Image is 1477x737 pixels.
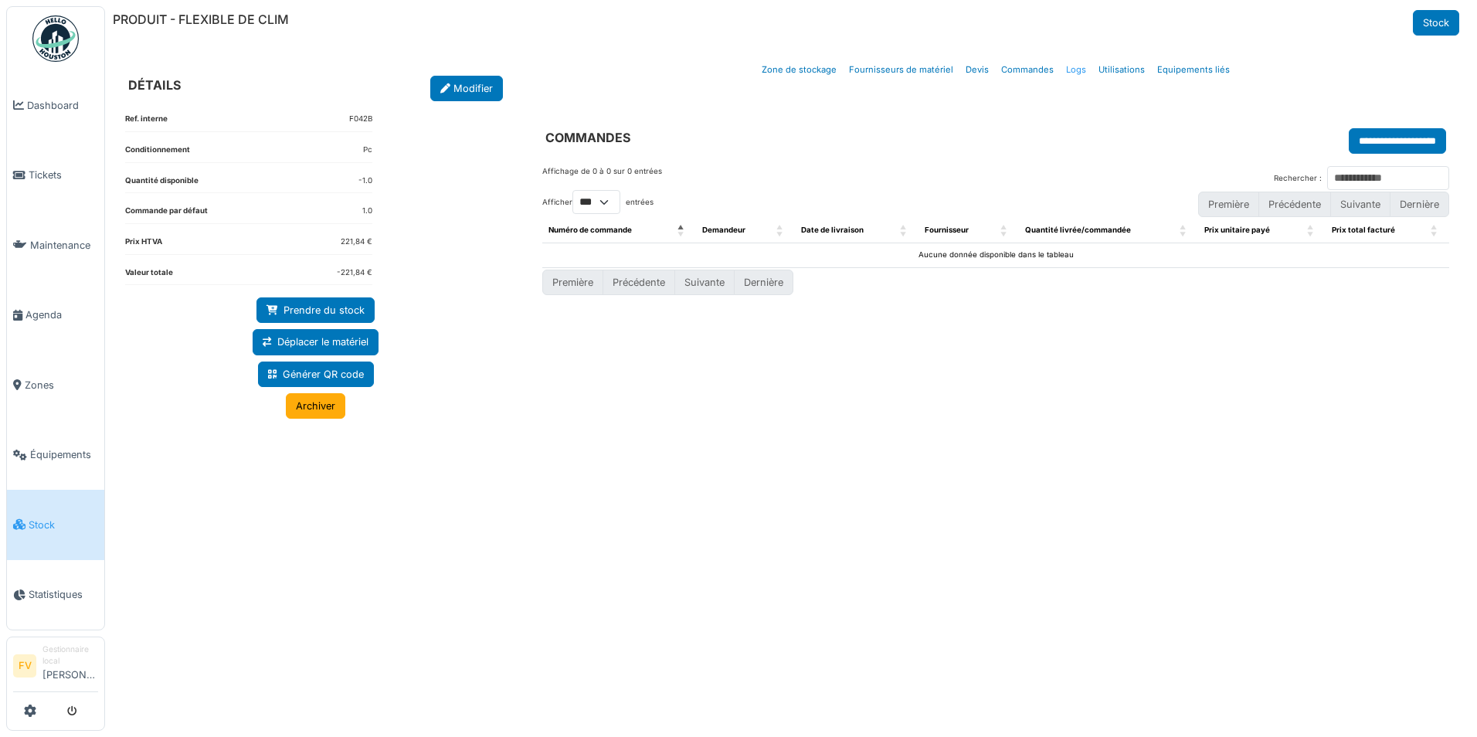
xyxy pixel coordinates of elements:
label: Rechercher : [1274,173,1322,185]
a: Utilisations [1092,52,1151,88]
a: Archiver [286,393,345,419]
span: Demandeur: Activate to sort [776,219,786,243]
span: Équipements [30,447,98,462]
td: Aucune donnée disponible dans le tableau [542,243,1449,268]
dd: F042B [349,114,372,125]
a: Logs [1060,52,1092,88]
a: Commandes [995,52,1060,88]
h6: PRODUIT - FLEXIBLE DE CLIM [113,12,289,27]
dt: Quantité disponible [125,175,199,193]
a: Equipements liés [1151,52,1236,88]
label: Afficher entrées [542,190,654,214]
span: Date de livraison [801,226,864,234]
span: Maintenance [30,238,98,253]
a: Générer QR code [258,362,374,387]
span: Prix total facturé: Activate to sort [1431,219,1440,243]
a: Modifier [430,76,503,101]
a: FV Gestionnaire local[PERSON_NAME] [13,644,98,692]
dd: -221,84 € [337,267,372,279]
span: Fournisseur: Activate to sort [1000,219,1010,243]
dt: Valeur totale [125,267,173,285]
dd: Pc [363,144,372,156]
span: Prix total facturé [1332,226,1395,234]
div: Gestionnaire local [42,644,98,667]
a: Fournisseurs de matériel [843,52,959,88]
span: Statistiques [29,587,98,602]
li: [PERSON_NAME] [42,644,98,688]
dd: 1.0 [362,205,372,217]
span: Fournisseur [925,226,969,234]
dt: Ref. interne [125,114,168,131]
dd: 221,84 € [341,236,372,248]
nav: pagination [542,270,1449,295]
span: Tickets [29,168,98,182]
a: Zone de stockage [755,52,843,88]
a: Tickets [7,141,104,211]
span: Demandeur [702,226,745,234]
select: Afficherentrées [572,190,620,214]
a: Stock [7,490,104,560]
div: Affichage de 0 à 0 sur 0 entrées [542,166,662,190]
dd: -1.0 [358,175,372,187]
a: Équipements [7,420,104,491]
li: FV [13,654,36,678]
nav: pagination [1198,192,1449,217]
span: Prix unitaire payé: Activate to sort [1307,219,1316,243]
img: Badge_color-CXgf-gQk.svg [32,15,79,62]
span: Quantité livrée/commandée [1025,226,1131,234]
span: Zones [25,378,98,392]
dt: Commande par défaut [125,205,208,223]
span: Dashboard [27,98,98,113]
a: Stock [1413,10,1459,36]
a: Dashboard [7,70,104,141]
dt: Prix HTVA [125,236,162,254]
a: Agenda [7,280,104,351]
span: Quantité livrée/commandée: Activate to sort [1180,219,1189,243]
a: Déplacer le matériel [253,329,379,355]
span: Date de livraison: Activate to sort [900,219,909,243]
a: Maintenance [7,210,104,280]
span: Numéro de commande [548,226,632,234]
span: Stock [29,518,98,532]
a: Statistiques [7,560,104,630]
span: Agenda [25,307,98,322]
h6: DÉTAILS [128,78,181,93]
a: Devis [959,52,995,88]
span: Numéro de commande: Activate to invert sorting [677,219,687,243]
span: Prix unitaire payé [1204,226,1270,234]
a: Zones [7,350,104,420]
h6: COMMANDES [545,131,630,145]
a: Prendre du stock [256,297,375,323]
dt: Conditionnement [125,144,190,162]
